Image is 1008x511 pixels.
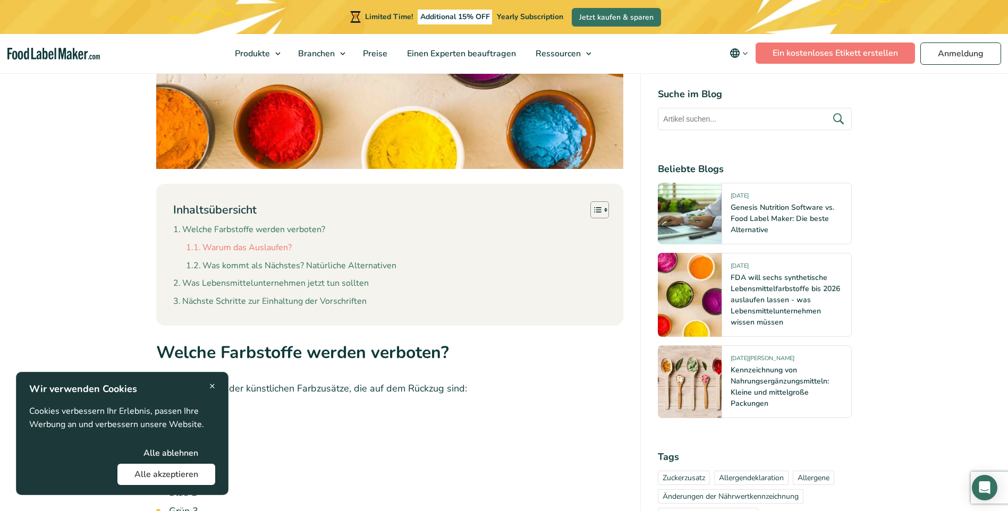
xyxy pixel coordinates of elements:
a: Welche Farbstoffe werden verboten? [173,223,325,237]
h4: Tags [658,450,852,464]
a: Preise [353,34,395,73]
span: Ressourcen [532,48,582,59]
span: × [209,379,215,393]
a: Jetzt kaufen & sparen [572,8,661,27]
a: Produkte [225,34,286,73]
a: Allergene [793,471,834,485]
span: [DATE] [731,192,749,204]
li: Blau 2 [169,486,624,500]
button: Alle akzeptieren [117,464,215,485]
div: Open Intercom Messenger [972,475,997,500]
p: Cookies verbessern Ihr Erlebnis, passen Ihre Werbung an und verbessern unsere Website. [29,405,215,432]
h4: Suche im Blog [658,87,852,101]
input: Artikel suchen... [658,108,852,130]
li: Blau 1 [169,467,624,481]
span: [DATE][PERSON_NAME] [731,354,794,367]
a: Was kommt als Nächstes? Natürliche Alternativen [186,259,396,273]
strong: Wir verwenden Cookies [29,382,137,395]
a: Einen Experten beauftragen [397,34,523,73]
a: Warum das Auslaufen? [186,241,292,255]
strong: Welche Farbstoffe werden verboten? [156,341,449,364]
a: Zuckerzusatz [658,471,710,485]
p: Hier ist die Liste der künstlichen Farbzusätze, die auf dem Rückzug sind: [156,381,624,396]
a: Änderungen der Nährwertkennzeichnung [658,489,803,504]
a: Nächste Schritte zur Einhaltung der Vorschriften [173,295,367,309]
a: Ressourcen [526,34,597,73]
li: Gelb 5 [169,430,624,444]
a: Allergendeklaration [714,471,789,485]
a: Toggle Table of Content [582,201,606,219]
a: Ein kostenloses Etikett erstellen [756,42,915,64]
span: Yearly Subscription [497,12,563,22]
span: Limited Time! [365,12,413,22]
h4: Beliebte Blogs [658,162,852,176]
a: Anmeldung [920,42,1001,65]
a: Kennzeichnung von Nahrungsergänzungsmitteln: Kleine und mittelgroße Packungen [731,365,829,408]
span: Branchen [295,48,336,59]
span: Preise [360,48,388,59]
p: Inhaltsübersicht [173,202,257,218]
button: Alle ablehnen [126,442,215,464]
li: Gelb 6 [169,448,624,463]
a: Branchen [289,34,351,73]
span: [DATE] [731,262,749,274]
a: Was Lebensmittelunternehmen jetzt tun sollten [173,277,369,291]
a: Genesis Nutrition Software vs. Food Label Maker: Die beste Alternative [731,202,834,235]
a: FDA will sechs synthetische Lebensmittelfarbstoffe bis 2026 auslaufen lassen - was Lebensmittelun... [731,272,840,327]
li: Rot 40 [169,411,624,425]
span: Einen Experten beauftragen [404,48,517,59]
span: Produkte [232,48,271,59]
span: Additional 15% OFF [418,10,493,24]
